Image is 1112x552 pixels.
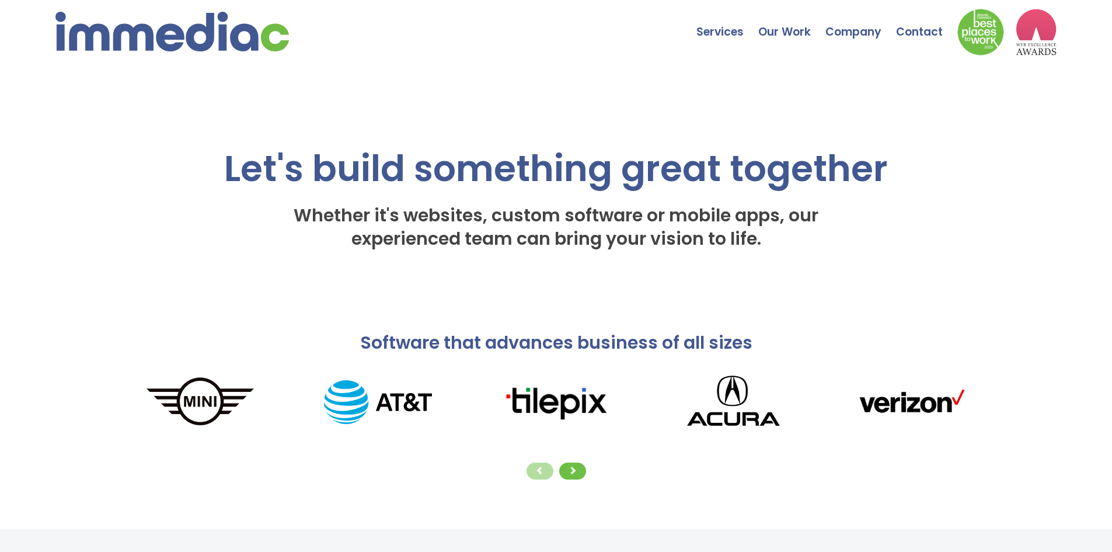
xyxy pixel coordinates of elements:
[758,3,825,44] a: Our Work
[825,3,896,44] a: Company
[1016,9,1057,55] img: logo2_wea_nobg.webp
[896,3,957,44] a: Contact
[55,12,289,51] img: immediac
[224,143,888,194] span: Let's build something great together
[289,380,467,425] img: AT%26T_logo.png
[696,3,758,44] a: Services
[957,9,1004,55] img: Down
[467,383,645,421] img: tilepixLogo.png
[294,203,818,251] span: Whether it's websites, custom software or mobile apps, our experienced team can bring your vision...
[822,383,1001,422] img: verizonLogo.png
[644,366,822,438] img: Acura_logo.png
[360,330,752,355] span: Software that advances business of all sizes
[111,375,290,429] img: MINI_logo.png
